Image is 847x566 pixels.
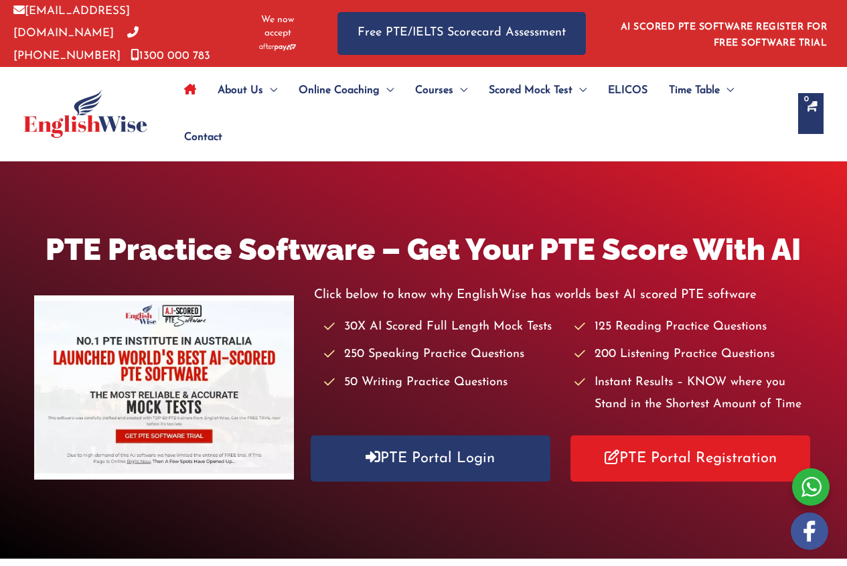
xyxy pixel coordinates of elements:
p: Click below to know why EnglishWise has worlds best AI scored PTE software [314,284,814,306]
img: pte-institute-main [34,295,294,480]
a: 1300 000 783 [131,50,210,62]
img: white-facebook.png [791,512,828,550]
li: Instant Results – KNOW where you Stand in the Shortest Amount of Time [574,372,813,417]
a: CoursesMenu Toggle [404,67,478,114]
li: 30X AI Scored Full Length Mock Tests [324,316,562,338]
nav: Site Navigation: Main Menu [173,67,785,161]
a: [EMAIL_ADDRESS][DOMAIN_NAME] [13,5,130,39]
h1: PTE Practice Software – Get Your PTE Score With AI [34,228,814,271]
a: PTE Portal Login [311,435,550,482]
li: 125 Reading Practice Questions [574,316,813,338]
span: Scored Mock Test [489,67,572,114]
a: AI SCORED PTE SOFTWARE REGISTER FOR FREE SOFTWARE TRIAL [621,22,828,48]
img: cropped-ew-logo [23,90,147,138]
span: We now accept [251,13,304,40]
aside: Header Widget 1 [613,11,834,55]
a: [PHONE_NUMBER] [13,27,139,61]
span: Menu Toggle [380,67,394,114]
a: Free PTE/IELTS Scorecard Assessment [337,12,586,54]
span: Courses [415,67,453,114]
span: Contact [184,114,222,161]
span: Time Table [669,67,720,114]
span: ELICOS [608,67,647,114]
a: PTE Portal Registration [570,435,810,482]
a: Contact [173,114,222,161]
a: Scored Mock TestMenu Toggle [478,67,597,114]
li: 200 Listening Practice Questions [574,344,813,366]
a: About UsMenu Toggle [207,67,288,114]
span: Menu Toggle [720,67,734,114]
span: About Us [218,67,263,114]
img: Afterpay-Logo [259,44,296,51]
span: Menu Toggle [263,67,277,114]
span: Online Coaching [299,67,380,114]
a: ELICOS [597,67,658,114]
span: Menu Toggle [572,67,587,114]
li: 50 Writing Practice Questions [324,372,562,394]
a: View Shopping Cart, empty [798,93,824,134]
span: Menu Toggle [453,67,467,114]
li: 250 Speaking Practice Questions [324,344,562,366]
a: Online CoachingMenu Toggle [288,67,404,114]
a: Time TableMenu Toggle [658,67,745,114]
